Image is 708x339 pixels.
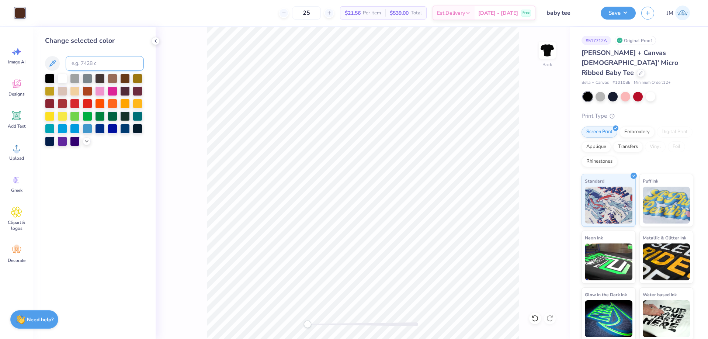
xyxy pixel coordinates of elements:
[601,7,636,20] button: Save
[612,80,630,86] span: # 1010BE
[582,127,617,138] div: Screen Print
[345,9,361,17] span: $21.56
[585,291,627,298] span: Glow in the Dark Ink
[363,9,381,17] span: Per Item
[390,9,409,17] span: $539.00
[657,127,693,138] div: Digital Print
[582,112,693,120] div: Print Type
[541,6,595,20] input: Untitled Design
[582,48,678,77] span: [PERSON_NAME] + Canvas [DEMOGRAPHIC_DATA]' Micro Ribbed Baby Tee
[8,123,25,129] span: Add Text
[667,9,673,17] span: JM
[8,257,25,263] span: Decorate
[4,219,29,231] span: Clipart & logos
[613,141,643,152] div: Transfers
[643,291,677,298] span: Water based Ink
[8,59,25,65] span: Image AI
[585,187,632,224] img: Standard
[582,80,609,86] span: Bella + Canvas
[27,316,53,323] strong: Need help?
[675,6,690,20] img: Joshua Macky Gaerlan
[542,61,552,68] div: Back
[8,91,25,97] span: Designs
[643,187,690,224] img: Puff Ink
[582,141,611,152] div: Applique
[582,36,611,45] div: # 517712A
[645,141,666,152] div: Vinyl
[643,234,686,242] span: Metallic & Glitter Ink
[585,300,632,337] img: Glow in the Dark Ink
[304,321,311,328] div: Accessibility label
[66,56,144,71] input: e.g. 7428 c
[585,243,632,280] img: Neon Ink
[411,9,422,17] span: Total
[615,36,656,45] div: Original Proof
[663,6,693,20] a: JM
[585,234,603,242] span: Neon Ink
[437,9,465,17] span: Est. Delivery
[523,10,530,15] span: Free
[643,243,690,280] img: Metallic & Glitter Ink
[582,156,617,167] div: Rhinestones
[292,6,321,20] input: – –
[668,141,685,152] div: Foil
[540,43,555,58] img: Back
[643,300,690,337] img: Water based Ink
[634,80,671,86] span: Minimum Order: 12 +
[585,177,604,185] span: Standard
[478,9,518,17] span: [DATE] - [DATE]
[9,155,24,161] span: Upload
[45,36,144,46] div: Change selected color
[11,187,22,193] span: Greek
[643,177,658,185] span: Puff Ink
[619,127,655,138] div: Embroidery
